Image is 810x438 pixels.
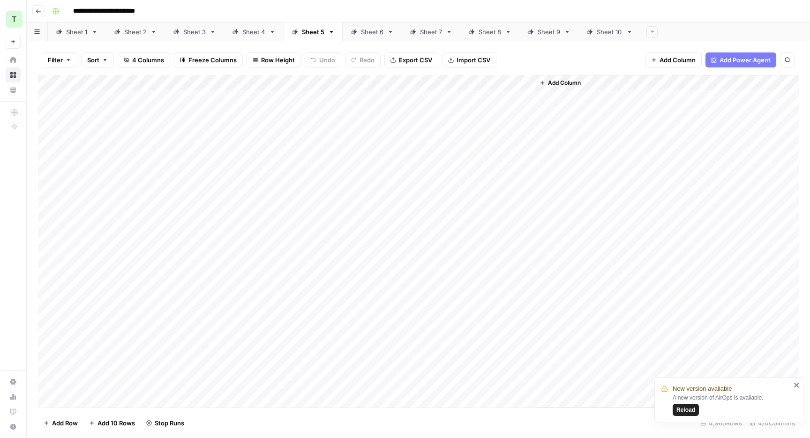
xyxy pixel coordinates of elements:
button: close [794,381,800,389]
button: Filter [42,52,77,67]
span: Undo [319,55,335,65]
a: Your Data [6,82,21,97]
button: Add 10 Rows [83,416,141,431]
span: Add Power Agent [720,55,771,65]
button: Help + Support [6,419,21,434]
span: Add Column [660,55,696,65]
button: Stop Runs [141,416,190,431]
div: A new version of AirOps is available. [673,393,791,416]
a: Sheet 8 [460,22,519,41]
div: 4,965 Rows [697,416,746,431]
button: Reload [673,404,699,416]
div: 4/4 Columns [746,416,799,431]
div: Sheet 8 [479,27,501,37]
button: Workspace: TY SEO Team [6,7,21,31]
div: Sheet 2 [124,27,147,37]
a: Sheet 9 [519,22,578,41]
span: Filter [48,55,63,65]
a: Usage [6,389,21,404]
a: Settings [6,374,21,389]
span: Add Column [548,79,581,87]
span: Add Row [52,418,78,428]
button: Add Column [536,77,585,89]
span: Freeze Columns [188,55,237,65]
div: Sheet 4 [242,27,265,37]
span: 4 Columns [132,55,164,65]
span: Sort [87,55,99,65]
a: Sheet 2 [106,22,165,41]
div: Sheet 1 [66,27,88,37]
span: Add 10 Rows [97,418,135,428]
div: Sheet 7 [420,27,442,37]
span: Export CSV [399,55,432,65]
a: Sheet 4 [224,22,284,41]
span: T [12,14,16,25]
a: Sheet 6 [343,22,402,41]
button: Add Row [38,416,83,431]
a: Sheet 10 [578,22,641,41]
button: 4 Columns [118,52,170,67]
a: Sheet 7 [402,22,460,41]
span: Reload [676,406,695,414]
span: Row Height [261,55,295,65]
a: Learning Hub [6,404,21,419]
span: Redo [360,55,375,65]
div: Sheet 5 [302,27,324,37]
div: Sheet 6 [361,27,383,37]
div: Sheet 9 [538,27,560,37]
a: Home [6,52,21,67]
button: Undo [305,52,341,67]
a: Sheet 3 [165,22,224,41]
div: Sheet 10 [597,27,622,37]
button: Redo [345,52,381,67]
span: Stop Runs [155,418,184,428]
button: Sort [81,52,114,67]
a: Sheet 1 [48,22,106,41]
button: Export CSV [384,52,438,67]
span: Import CSV [457,55,490,65]
button: Row Height [247,52,301,67]
span: New version available [673,384,732,393]
div: Sheet 3 [183,27,206,37]
a: Sheet 5 [284,22,343,41]
a: Browse [6,67,21,82]
button: Freeze Columns [174,52,243,67]
button: Add Power Agent [705,52,776,67]
button: Import CSV [442,52,496,67]
button: Add Column [645,52,702,67]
